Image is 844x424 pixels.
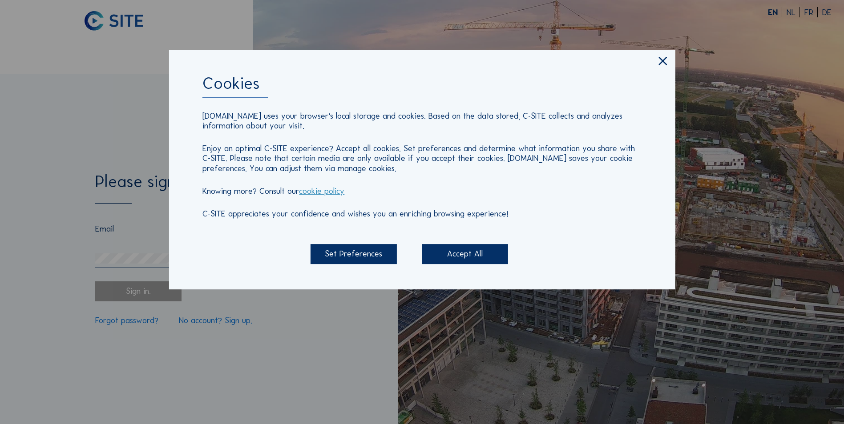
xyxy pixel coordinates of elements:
[202,144,641,173] p: Enjoy an optimal C-SITE experience? Accept all cookies. Set preferences and determine what inform...
[299,186,344,196] a: cookie policy
[422,244,508,264] div: Accept All
[202,111,641,131] p: [DOMAIN_NAME] uses your browser's local storage and cookies. Based on the data stored, C-SITE col...
[202,209,641,219] p: C-SITE appreciates your confidence and wishes you an enriching browsing experience!
[202,186,641,196] p: Knowing more? Consult our
[311,244,396,264] div: Set Preferences
[202,75,641,98] div: Cookies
